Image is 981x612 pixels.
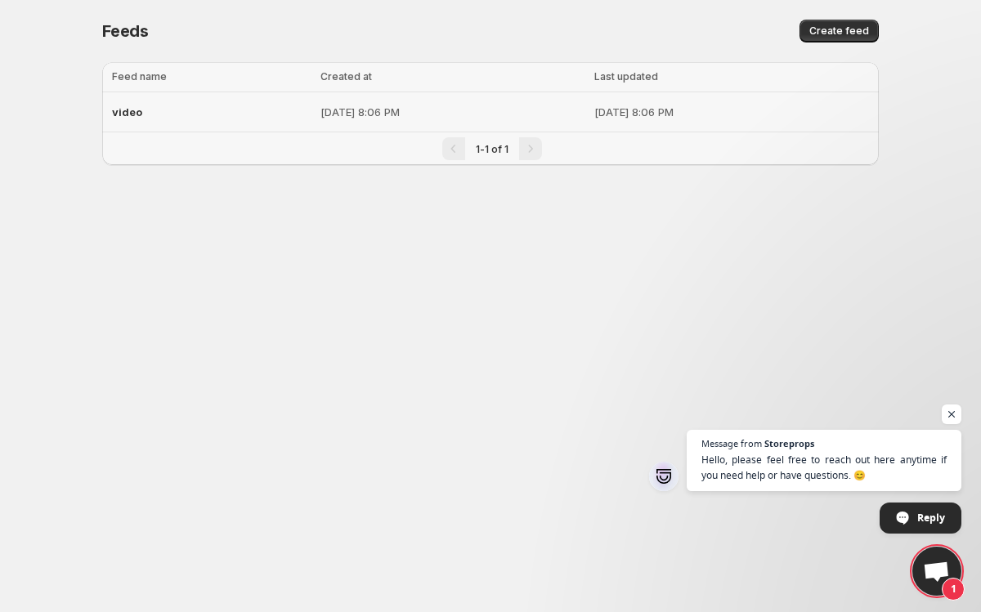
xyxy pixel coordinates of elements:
span: Created at [320,70,372,83]
span: video [112,105,142,118]
span: Last updated [594,70,658,83]
span: 1-1 of 1 [476,143,508,155]
p: [DATE] 8:06 PM [320,104,585,120]
span: Storeprops [764,439,814,448]
span: 1 [942,578,965,601]
span: Reply [917,503,945,532]
span: Create feed [809,25,869,38]
span: Feed name [112,70,167,83]
a: Open chat [912,547,961,596]
button: Create feed [800,20,879,42]
span: Hello, please feel free to reach out here anytime if you need help or have questions. 😊 [701,452,947,483]
span: Message from [701,439,762,448]
span: Feeds [102,21,149,41]
p: [DATE] 8:06 PM [594,104,869,120]
nav: Pagination [102,132,879,165]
